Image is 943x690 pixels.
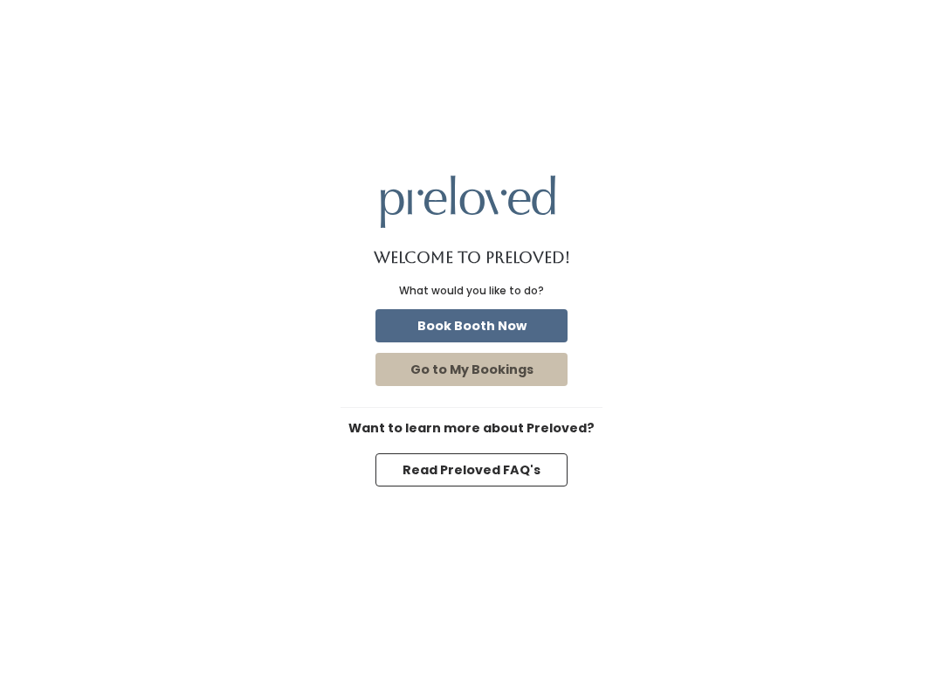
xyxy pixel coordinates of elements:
h1: Welcome to Preloved! [374,249,570,266]
button: Read Preloved FAQ's [375,453,568,486]
button: Go to My Bookings [375,353,568,386]
h6: Want to learn more about Preloved? [341,422,602,436]
button: Book Booth Now [375,309,568,342]
img: preloved logo [381,176,555,227]
a: Go to My Bookings [372,349,571,390]
div: What would you like to do? [399,283,544,299]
